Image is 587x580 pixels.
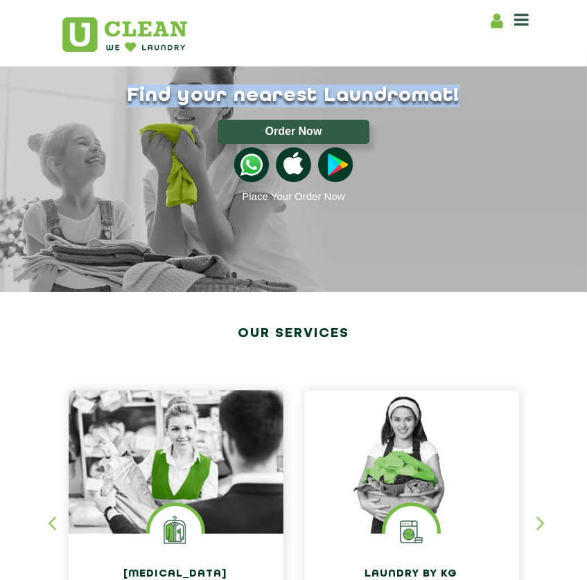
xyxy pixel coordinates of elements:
[304,390,519,534] img: a girl with laundry basket
[69,390,283,563] img: Drycleaners near me
[51,84,536,107] h1: Find your nearest Laundromat!
[150,506,202,558] img: Laundry Services near me
[318,147,353,182] img: playstoreicon.png
[62,321,526,346] h2: Our Services
[218,120,369,144] button: Order Now
[234,147,269,182] img: whatsappicon.png
[242,190,344,202] a: Place Your Order Now
[385,506,437,558] img: laundry washing machine
[276,147,310,182] img: apple-icon.png
[62,17,187,52] img: UClean Laundry and Dry Cleaning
